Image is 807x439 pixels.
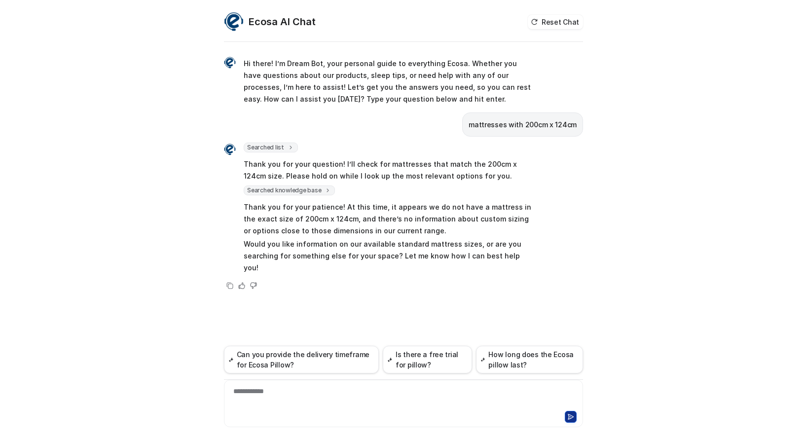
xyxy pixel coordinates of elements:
[224,57,236,69] img: Widget
[244,58,532,105] p: Hi there! I’m Dream Bot, your personal guide to everything Ecosa. Whether you have questions abou...
[244,238,532,274] p: Would you like information on our available standard mattress sizes, or are you searching for som...
[469,119,577,131] p: mattresses with 200cm x 124cm
[528,15,583,29] button: Reset Chat
[244,143,298,152] span: Searched list
[224,144,236,155] img: Widget
[383,346,472,373] button: Is there a free trial for pillow?
[244,201,532,237] p: Thank you for your patience! At this time, it appears we do not have a mattress in the exact size...
[224,12,244,32] img: Widget
[244,158,532,182] p: Thank you for your question! I’ll check for mattresses that match the 200cm x 124cm size. Please ...
[224,346,379,373] button: Can you provide the delivery timeframe for Ecosa Pillow?
[249,15,316,29] h2: Ecosa AI Chat
[244,185,335,195] span: Searched knowledge base
[476,346,583,373] button: How long does the Ecosa pillow last?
